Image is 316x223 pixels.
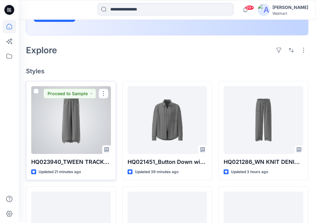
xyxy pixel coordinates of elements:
p: Updated 3 hours ago [231,169,268,175]
div: Walmart [272,11,308,16]
a: HQ023940_TWEEN TRACK PANT [31,86,111,154]
p: HQ023940_TWEEN TRACK PANT [31,158,111,166]
p: HQ021286_WN KNIT DENIM PANT [224,158,303,166]
p: Updated 39 minutes ago [135,169,179,175]
img: avatar [258,4,270,16]
p: Updated 21 minutes ago [39,169,81,175]
a: HQ021451_Button Down with Cami [128,86,207,154]
a: HQ021286_WN KNIT DENIM PANT [224,86,303,154]
div: [PERSON_NAME] [272,4,308,11]
h4: Styles [26,67,309,75]
h2: Explore [26,45,57,55]
span: 99+ [245,5,254,10]
p: HQ021451_Button Down with Cami [128,158,207,166]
